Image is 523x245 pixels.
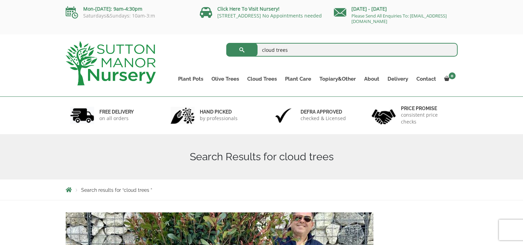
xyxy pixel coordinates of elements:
img: 3.jpg [271,107,295,124]
a: About [360,74,383,84]
a: Olive Trees [207,74,243,84]
span: Search results for “cloud trees ” [81,187,152,193]
p: [DATE] - [DATE] [334,5,458,13]
a: Topiary&Other [315,74,360,84]
img: 4.jpg [372,105,396,126]
a: Cloud Trees [243,74,281,84]
p: checked & Licensed [301,115,346,122]
p: Mon-[DATE]: 9am-4:30pm [66,5,189,13]
h1: Search Results for cloud trees [66,151,458,163]
a: [STREET_ADDRESS] No Appointments needed [217,12,322,19]
span: 0 [449,72,456,79]
img: logo [66,41,156,85]
a: Please Send All Enquiries To: [EMAIL_ADDRESS][DOMAIN_NAME] [351,13,447,24]
img: 1.jpg [70,107,94,124]
a: 0 [440,74,458,84]
input: Search... [226,43,458,57]
p: by professionals [200,115,238,122]
a: Delivery [383,74,412,84]
a: Click Here To Visit Nursery! [217,5,280,12]
img: 2.jpg [171,107,195,124]
a: Plant Pots [174,74,207,84]
p: on all orders [99,115,134,122]
a: Contact [412,74,440,84]
p: Saturdays&Sundays: 10am-3:m [66,13,189,19]
h6: hand picked [200,109,238,115]
h6: Price promise [401,105,453,112]
a: Plant Care [281,74,315,84]
nav: Breadcrumbs [66,187,458,192]
p: consistent price checks [401,112,453,125]
h6: Defra approved [301,109,346,115]
h6: FREE DELIVERY [99,109,134,115]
